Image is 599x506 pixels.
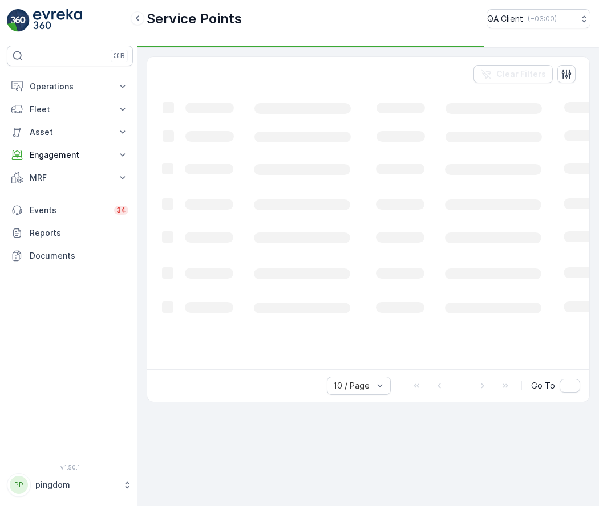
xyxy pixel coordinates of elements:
[7,222,133,244] a: Reports
[7,98,133,121] button: Fleet
[7,166,133,189] button: MRF
[30,172,110,183] p: MRF
[7,464,133,471] span: v 1.50.1
[30,205,107,216] p: Events
[531,380,555,391] span: Go To
[30,126,110,138] p: Asset
[7,473,133,497] button: PPpingdom
[7,121,133,144] button: Asset
[487,9,590,28] button: QA Client(+03:00)
[7,75,133,98] button: Operations
[116,206,126,215] p: 34
[30,104,110,115] p: Fleet
[35,479,117,491] p: pingdom
[7,244,133,267] a: Documents
[147,10,242,28] p: Service Points
[33,9,82,32] img: logo_light-DOdMpM7g.png
[496,68,546,80] p: Clear Filters
[473,65,553,83] button: Clear Filters
[114,51,125,60] p: ⌘B
[7,199,133,222] a: Events34
[30,227,128,239] p: Reports
[528,14,557,23] p: ( +03:00 )
[7,144,133,166] button: Engagement
[30,81,110,92] p: Operations
[487,13,523,25] p: QA Client
[10,476,28,494] div: PP
[30,250,128,262] p: Documents
[7,9,30,32] img: logo
[30,149,110,161] p: Engagement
